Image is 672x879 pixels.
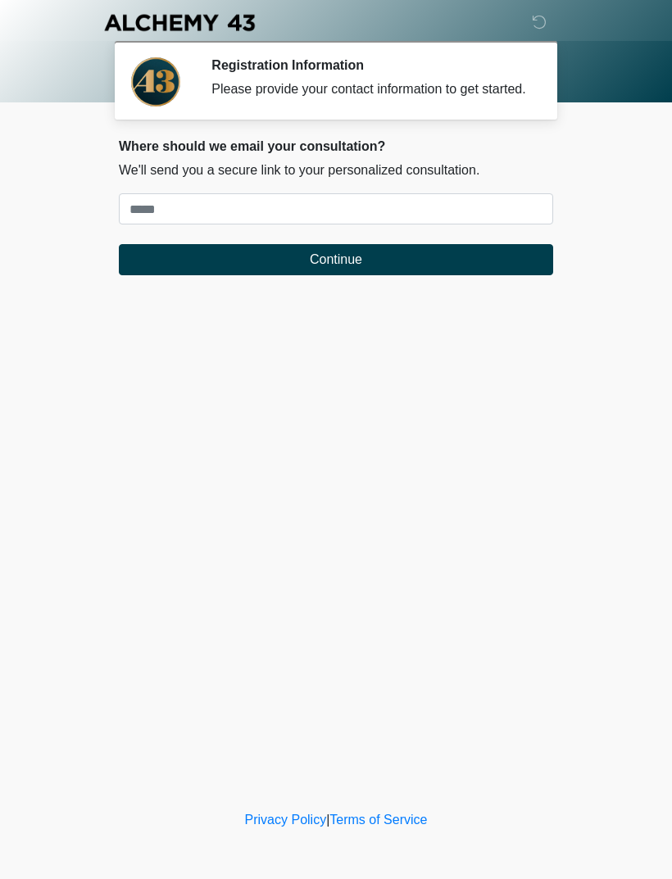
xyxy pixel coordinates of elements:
[329,813,427,827] a: Terms of Service
[211,79,529,99] div: Please provide your contact information to get started.
[119,138,553,154] h2: Where should we email your consultation?
[326,813,329,827] a: |
[131,57,180,106] img: Agent Avatar
[119,244,553,275] button: Continue
[102,12,257,33] img: Alchemy 43 Logo
[245,813,327,827] a: Privacy Policy
[119,161,553,180] p: We'll send you a secure link to your personalized consultation.
[211,57,529,73] h2: Registration Information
